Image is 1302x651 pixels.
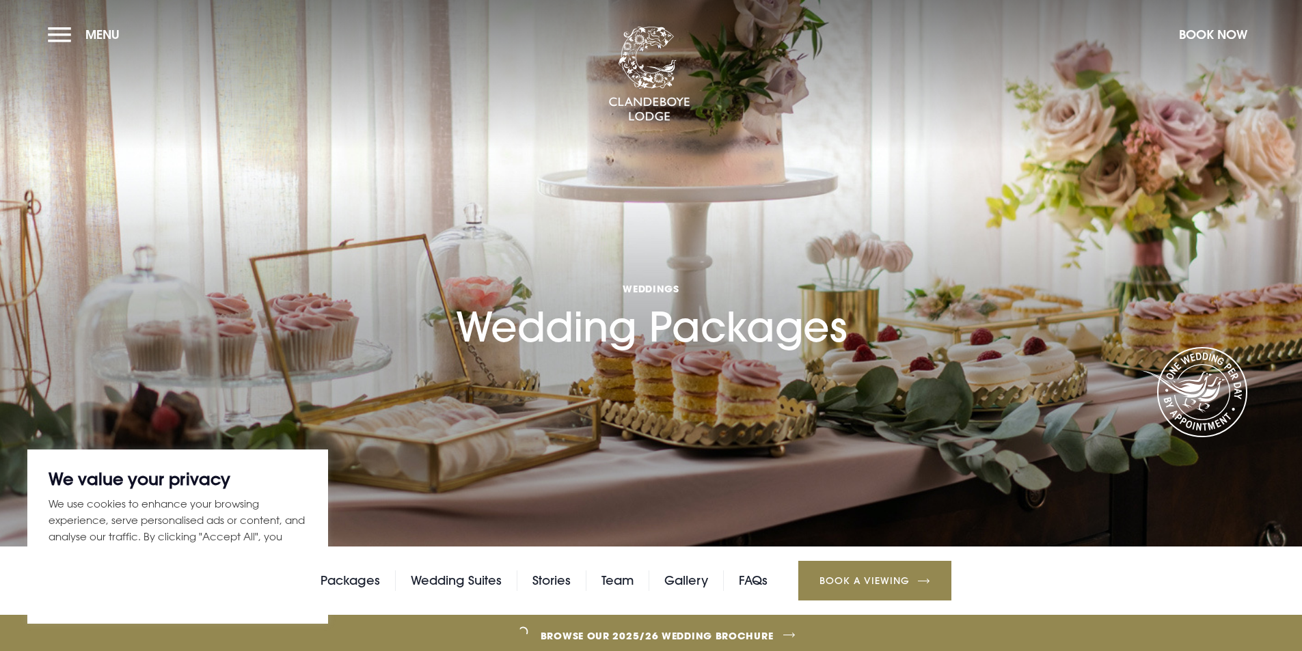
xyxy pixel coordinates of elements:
a: Wedding Suites [411,570,502,591]
img: Clandeboye Lodge [608,27,690,122]
a: Book a Viewing [798,561,951,600]
a: Gallery [664,570,708,591]
a: FAQs [739,570,768,591]
p: We value your privacy [49,471,307,487]
button: Book Now [1172,20,1254,49]
a: Packages [321,570,380,591]
span: Menu [85,27,120,42]
a: Team [601,570,634,591]
h1: Wedding Packages [456,202,847,352]
div: We value your privacy [27,449,328,624]
button: Menu [48,20,126,49]
a: Stories [532,570,571,591]
p: We use cookies to enhance your browsing experience, serve personalised ads or content, and analys... [49,495,307,562]
span: Weddings [456,282,847,295]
